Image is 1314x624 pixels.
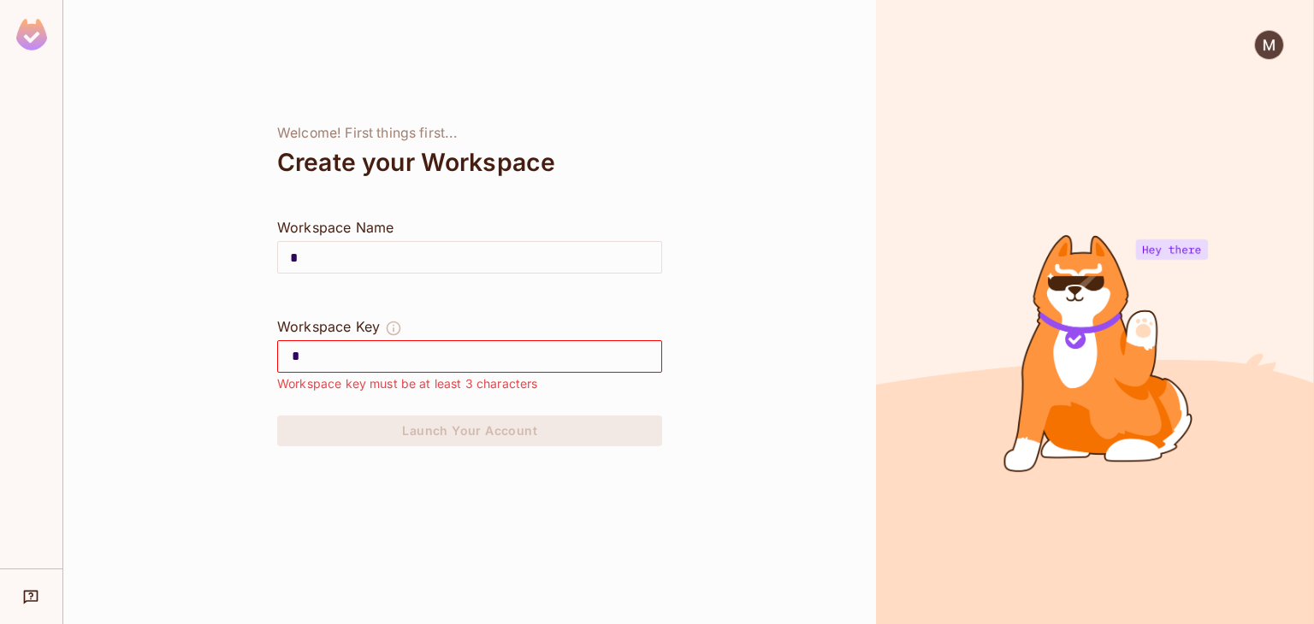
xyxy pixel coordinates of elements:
div: Welcome! First things first... [277,125,662,142]
div: Workspace Name [277,217,662,238]
div: Workspace Key [277,316,380,337]
img: SReyMgAAAABJRU5ErkJggg== [16,19,47,50]
button: Launch Your Account [277,415,662,446]
button: The Workspace Key is unique, and serves as the identifier of your workspace. [385,316,402,340]
div: Create your Workspace [277,142,662,183]
div: Workspace key must be at least 3 characters [277,374,662,392]
div: Help & Updates [12,580,50,614]
img: Manish Gamer [1255,31,1283,59]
